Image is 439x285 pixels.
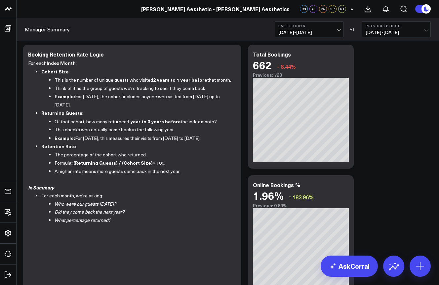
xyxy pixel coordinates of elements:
[41,142,231,151] p: :
[277,62,279,71] span: ↓
[55,167,231,176] p: A higher rate means more guests came back in the next year.
[350,7,353,11] span: +
[55,134,231,142] p: For [DATE], this measures their visits from [DATE] to [DATE].
[41,109,231,117] p: :
[55,117,231,126] p: Of that cohort, how many returned the index month?
[28,59,231,67] p: For each :
[253,51,291,58] div: Total Bookings
[55,84,231,93] p: Think of it as the group of guests we’re tracking to see if they come back.
[25,26,70,33] a: Manager Summary
[253,189,284,201] div: 1.96%
[278,24,340,28] b: Last 30 Days
[41,109,82,116] strong: Returning Guests
[289,193,291,201] span: ↑
[338,5,346,13] div: RT
[348,5,356,13] button: +
[153,76,207,83] strong: 2 years to 1 year before
[127,118,181,125] strong: 1 year to 0 years before
[321,256,378,277] a: AskCorral
[275,21,343,37] button: Last 30 Days[DATE]-[DATE]
[253,181,300,188] div: Online Bookings %
[253,203,349,208] div: Previous: 0.69%
[366,30,427,35] span: [DATE] - [DATE]
[28,184,54,191] i: In Summary
[253,59,272,71] div: 662
[55,93,75,100] strong: Example:
[293,193,314,201] span: 183.96%
[28,51,103,58] div: Booking Retention Rate Logic
[73,159,153,166] strong: (Returning Guests) / (Cohort Size)
[41,67,231,76] p: :
[55,151,231,159] p: The percentage of the cohort who returned.
[41,143,76,149] strong: Retention Rate
[362,21,431,37] button: Previous Period[DATE]-[DATE]
[41,68,69,75] strong: Cohort Size
[55,217,111,223] em: What percentage returned?
[253,72,349,78] div: Previous: 723
[347,27,359,31] div: VS
[55,76,231,84] p: This is the number of unique guests who visited that month.
[278,30,340,35] span: [DATE] - [DATE]
[366,24,427,28] b: Previous Period
[55,126,231,134] p: This checks who actually came back in the following year.
[55,159,231,167] p: Formula:: × 100.
[329,5,337,13] div: SP
[41,192,231,200] li: For each month, we're asking:
[55,201,116,207] em: Who were our guests [DATE]?
[55,135,75,141] strong: Example:
[281,63,296,70] span: 8.44%
[141,5,290,13] a: [PERSON_NAME] Aesthetic - [PERSON_NAME] Aesthetics
[319,5,327,13] div: JW
[55,92,231,109] p: For [DATE], the cohort includes anyone who visited from [DATE] up to [DATE].
[309,5,317,13] div: AF
[47,60,76,66] strong: Index Month
[55,209,124,215] em: Did they come back the next year?
[300,5,308,13] div: CS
